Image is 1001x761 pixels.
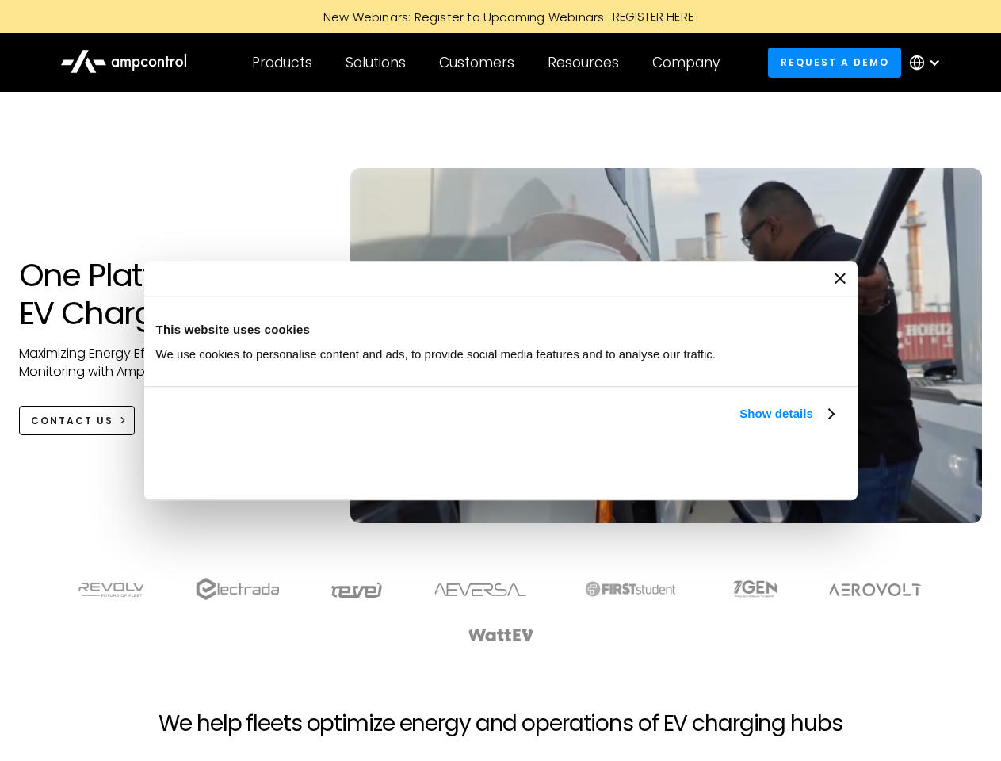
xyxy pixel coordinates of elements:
button: Close banner [835,273,846,284]
a: Show details [739,404,833,423]
a: Request a demo [768,48,901,77]
img: WattEV logo [468,629,534,641]
div: This website uses cookies [156,320,846,339]
h1: One Platform for EV Charging Hubs [19,256,319,332]
div: Resources [548,54,619,71]
p: Maximizing Energy Efficiency, Uptime, and 24/7 Monitoring with Ampcontrol Solutions [19,345,319,380]
a: CONTACT US [19,406,136,435]
div: Products [252,54,312,71]
div: Solutions [346,54,406,71]
div: Customers [439,54,514,71]
div: Company [652,54,720,71]
img: Aerovolt Logo [828,583,923,596]
span: We use cookies to personalise content and ads, to provide social media features and to analyse ou... [156,347,716,361]
a: New Webinars: Register to Upcoming WebinarsREGISTER HERE [144,8,858,25]
div: REGISTER HERE [613,8,694,25]
h2: We help fleets optimize energy and operations of EV charging hubs [159,710,842,737]
img: electrada logo [196,578,279,600]
div: CONTACT US [31,414,113,428]
div: New Webinars: Register to Upcoming Webinars [308,9,613,25]
button: Okay [612,442,839,488]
